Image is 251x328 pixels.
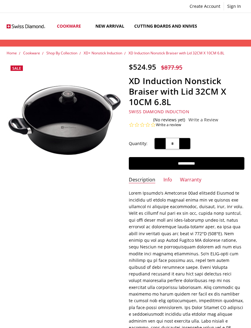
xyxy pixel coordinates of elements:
span: Sale [12,66,21,71]
h1: XD Induction Nonstick Braiser with Lid 32CM X 10CM 6.8L [129,76,244,107]
a: Sign In [224,2,244,11]
span: $877.95 [161,63,182,71]
a: Write a Review [188,117,218,122]
a: Home [7,50,17,56]
a: New arrival [90,13,129,40]
a: XD+ Nonstick Induction [84,50,122,56]
img: XD Induction Nonstick Braiser with Lid 32CM X 10CM 6.8L [21,181,22,181]
a: Warranty [180,177,201,184]
a: Cutting boards and knives [129,13,206,40]
a: Write a review [156,122,181,128]
img: Free Shipping On Every Order [7,19,45,34]
a: Swiss Diamond Induction [129,109,189,114]
label: Quantity: [129,140,147,147]
a: Description [129,177,155,184]
a: Create Account [186,2,224,11]
a: Info [163,177,172,184]
span: $524.95 [129,62,156,72]
a: Cookware [23,50,40,56]
a: Shop By Collection [46,50,77,56]
img: XD Induction Nonstick Braiser with Lid 32CM X 10CM 6.8L [7,84,122,156]
a: Cookware [52,13,90,40]
a: XD Induction Nonstick Braiser with Lid 32CM X 10CM 6.8L [7,62,122,178]
span: (No reviews yet) [153,117,185,122]
a: XD Induction Nonstick Braiser with Lid 32CM X 10CM 6.8L [129,50,224,56]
